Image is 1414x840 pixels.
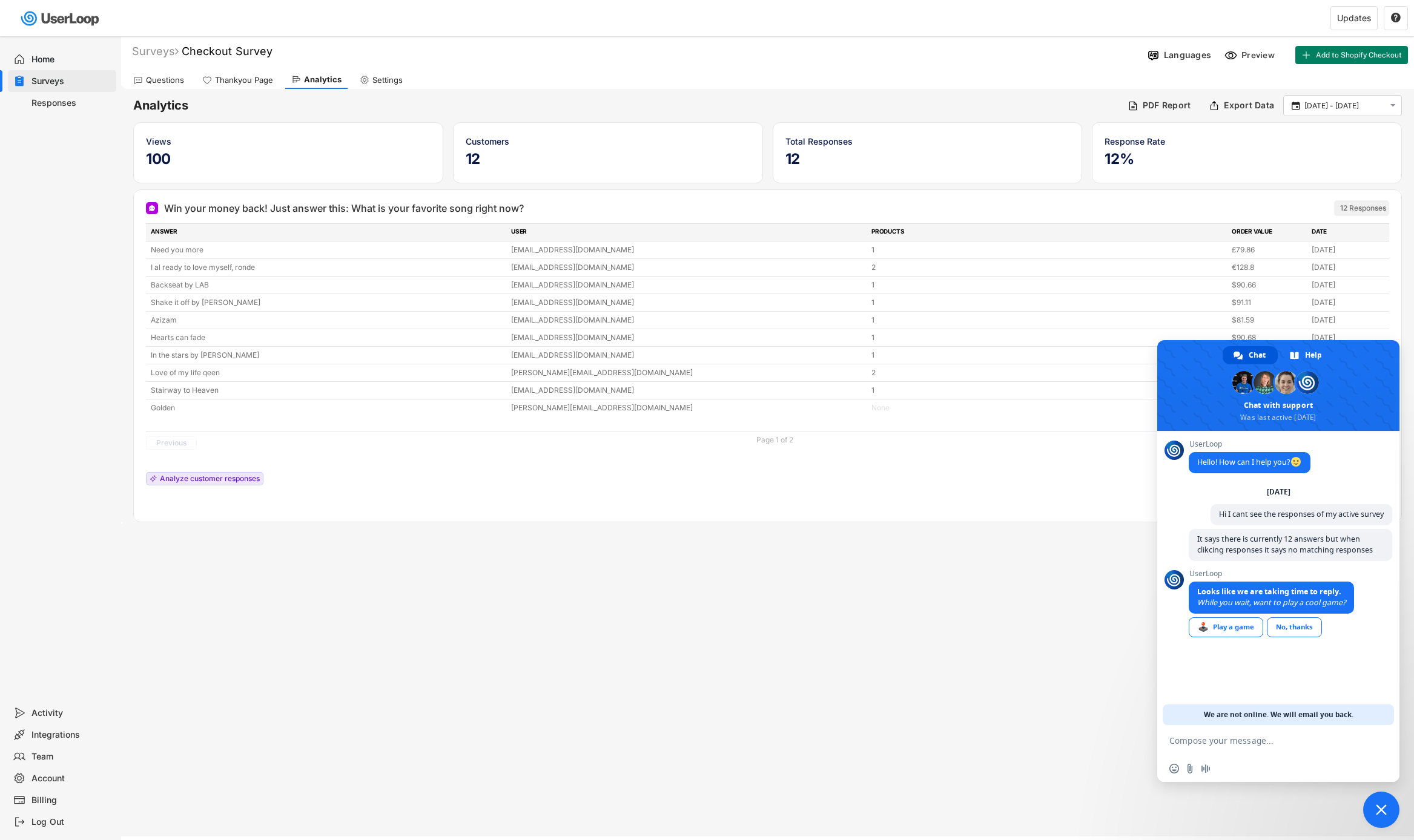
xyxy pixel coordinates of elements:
[1224,100,1274,111] div: Export Data
[372,75,403,85] div: Settings
[1391,12,1401,23] text: 
[871,227,1224,238] div: PRODUCTS
[146,135,431,148] div: Views
[1312,280,1384,290] div: [DATE]
[151,280,504,290] div: Backseat by LAB
[1223,346,1278,364] a: Chat
[151,367,504,378] div: Love of my life qeen
[1312,297,1384,308] div: [DATE]
[1197,597,1346,608] span: While you wait, want to play a cool game?
[182,45,273,57] font: Checkout Survey
[1337,14,1371,22] div: Updates
[146,75,184,85] div: Questions
[1249,346,1266,364] span: Chat
[1290,100,1301,111] button: 
[133,97,1118,114] h6: Analytics
[1164,50,1211,61] div: Languages
[1232,262,1304,273] div: €128.8
[151,402,504,413] div: Golden
[1185,764,1195,773] span: Send a file
[511,297,864,308] div: [EMAIL_ADDRESS][DOMAIN_NAME]
[511,315,864,326] div: [EMAIL_ADDRESS][DOMAIN_NAME]
[1304,100,1384,112] input: Select Date Range
[1232,280,1304,290] div: $90.66
[511,367,864,378] div: [PERSON_NAME][EMAIL_ADDRESS][DOMAIN_NAME]
[1143,100,1191,111] div: PDF Report
[785,150,1070,168] h5: 12
[31,76,111,87] div: Surveys
[151,297,504,308] div: Shake it off by [PERSON_NAME]
[1232,244,1304,255] div: £79.86
[31,729,111,741] div: Integrations
[1197,534,1373,555] span: It says there is currently 12 answers but when clikcing responses it says no matching responses
[160,475,260,482] div: Analyze customer responses
[151,350,504,361] div: In the stars by [PERSON_NAME]
[146,150,431,168] h5: 100
[1232,315,1304,326] div: $81.59
[31,97,111,109] div: Responses
[31,751,111,763] div: Team
[31,816,111,828] div: Log Out
[511,227,864,238] div: USER
[151,262,504,273] div: I al ready to love myself, ronde
[511,262,864,273] div: [EMAIL_ADDRESS][DOMAIN_NAME]
[1232,332,1304,343] div: $90.68
[146,436,197,450] button: Previous
[31,54,111,65] div: Home
[1204,704,1353,725] span: We are not online. We will email you back.
[1219,509,1384,519] span: Hi I cant see the responses of my active survey
[1292,100,1300,111] text: 
[1312,262,1384,273] div: [DATE]
[785,135,1070,148] div: Total Responses
[871,297,1224,308] div: 1
[1189,617,1263,637] a: Play a game
[1169,764,1179,773] span: Insert an emoji
[1267,617,1322,637] a: No, thanks
[1316,51,1402,59] span: Add to Shopify Checkout
[871,350,1224,361] div: 1
[151,244,504,255] div: Need you more
[1198,622,1209,632] span: 🕹️
[1232,297,1304,308] div: $91.11
[1363,792,1399,828] a: Close chat
[1390,13,1401,24] button: 
[31,707,111,719] div: Activity
[1197,586,1341,597] span: Looks like we are taking time to reply.
[871,262,1224,273] div: 2
[1312,227,1384,238] div: DATE
[466,135,750,148] div: Customers
[1147,49,1160,62] img: Language%20Icon.svg
[1387,100,1398,111] button: 
[1241,50,1278,61] div: Preview
[1279,346,1334,364] a: Help
[1189,569,1354,578] span: UserLoop
[871,402,1224,413] div: None
[1312,244,1384,255] div: [DATE]
[1169,725,1363,755] textarea: Compose your message...
[164,201,524,215] div: Win your money back! Just answer this: What is your favorite song right now?
[871,332,1224,343] div: 1
[215,75,273,85] div: Thankyou Page
[1340,203,1386,213] div: 12 Responses
[871,280,1224,290] div: 1
[871,244,1224,255] div: 1
[151,315,504,326] div: Azizam
[31,795,111,806] div: Billing
[304,74,342,85] div: Analytics
[151,385,504,396] div: Stairway to Heaven
[31,773,111,784] div: Account
[1390,100,1396,111] text: 
[511,280,864,290] div: [EMAIL_ADDRESS][DOMAIN_NAME]
[511,332,864,343] div: [EMAIL_ADDRESS][DOMAIN_NAME]
[511,350,864,361] div: [EMAIL_ADDRESS][DOMAIN_NAME]
[1189,440,1310,448] span: UserLoop
[1105,150,1389,168] h5: 12%
[871,315,1224,326] div: 1
[1267,488,1290,496] div: [DATE]
[1295,46,1408,64] button: Add to Shopify Checkout
[1105,135,1389,148] div: Response Rate
[511,244,864,255] div: [EMAIL_ADDRESS][DOMAIN_NAME]
[871,367,1224,378] div: 2
[148,205,156,212] img: Open Ended
[132,44,179,58] div: Surveys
